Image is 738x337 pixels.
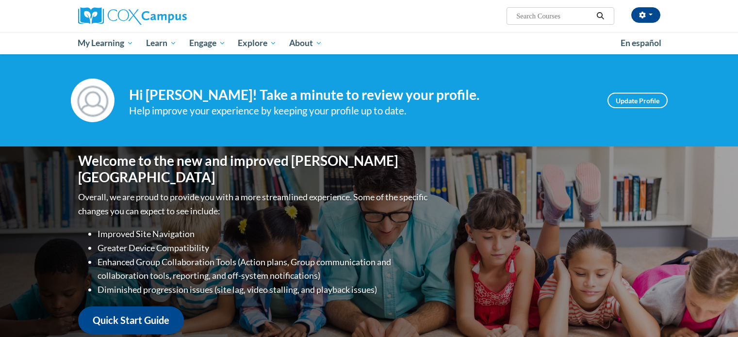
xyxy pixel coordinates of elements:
[98,241,430,255] li: Greater Device Compatibility
[78,37,133,49] span: My Learning
[129,103,593,119] div: Help improve your experience by keeping your profile up to date.
[238,37,277,49] span: Explore
[140,32,183,54] a: Learn
[98,227,430,241] li: Improved Site Navigation
[78,153,430,185] h1: Welcome to the new and improved [PERSON_NAME][GEOGRAPHIC_DATA]
[593,10,607,22] button: Search
[515,10,593,22] input: Search Courses
[72,32,140,54] a: My Learning
[699,298,730,329] iframe: Button to launch messaging window
[98,255,430,283] li: Enhanced Group Collaboration Tools (Action plans, Group communication and collaboration tools, re...
[78,7,187,25] img: Cox Campus
[71,79,115,122] img: Profile Image
[289,37,322,49] span: About
[64,32,675,54] div: Main menu
[231,32,283,54] a: Explore
[189,37,226,49] span: Engage
[607,93,668,108] a: Update Profile
[631,7,660,23] button: Account Settings
[78,190,430,218] p: Overall, we are proud to provide you with a more streamlined experience. Some of the specific cha...
[283,32,328,54] a: About
[614,33,668,53] a: En español
[183,32,232,54] a: Engage
[129,87,593,103] h4: Hi [PERSON_NAME]! Take a minute to review your profile.
[78,306,184,334] a: Quick Start Guide
[78,7,262,25] a: Cox Campus
[146,37,177,49] span: Learn
[621,38,661,48] span: En español
[98,283,430,297] li: Diminished progression issues (site lag, video stalling, and playback issues)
